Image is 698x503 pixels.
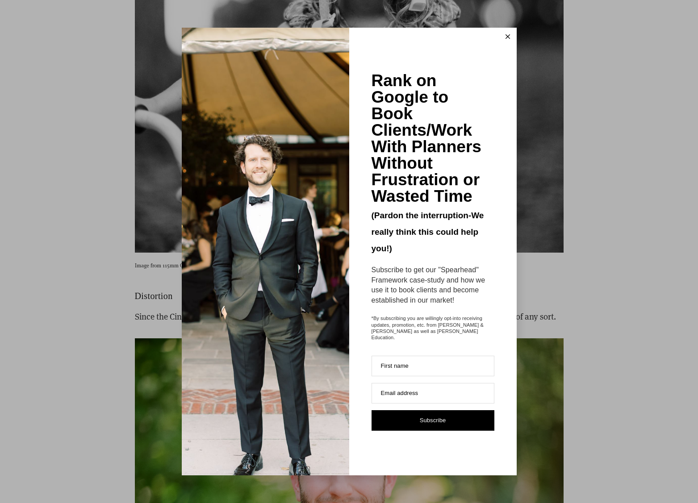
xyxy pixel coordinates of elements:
[372,410,494,431] button: Subscribe
[372,211,484,253] span: (Pardon the interruption-We really think this could help you!)
[372,72,494,204] div: Rank on Google to Book Clients/Work With Planners Without Frustration or Wasted Time
[372,315,494,341] span: *By subscribing you are willingly opt-into receiving updates, promotion, etc. from [PERSON_NAME] ...
[420,417,446,424] span: Subscribe
[372,265,494,305] div: Subscribe to get our "Spearhead" Framework case-study and how we use it to book clients and becom...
